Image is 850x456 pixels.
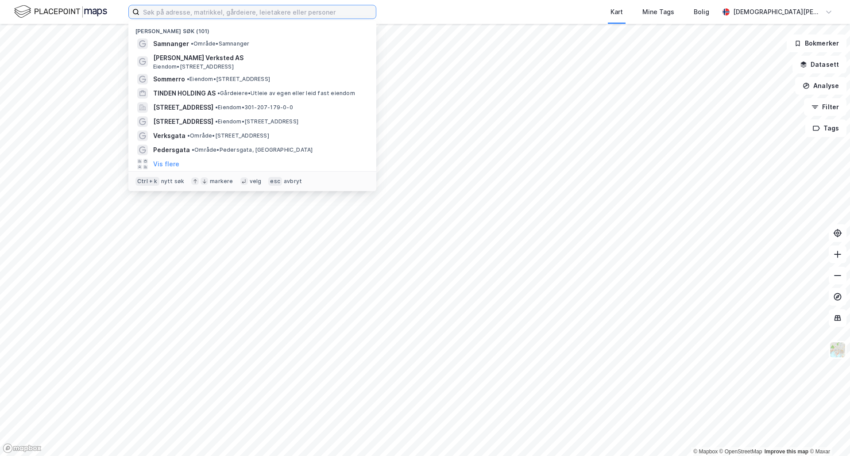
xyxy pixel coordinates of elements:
div: Mine Tags [642,7,674,17]
a: OpenStreetMap [719,448,762,455]
div: [DEMOGRAPHIC_DATA][PERSON_NAME] [733,7,822,17]
img: Z [829,341,846,358]
div: Kontrollprogram for chat [806,414,850,456]
div: nytt søk [161,178,185,185]
button: Datasett [792,56,846,73]
span: • [217,90,220,96]
span: Verksgata [153,130,185,141]
span: • [191,40,193,47]
span: TINDEN HOLDING AS [153,88,216,99]
span: Eiendom • [STREET_ADDRESS] [187,76,270,83]
button: Filter [804,98,846,116]
span: [STREET_ADDRESS] [153,102,213,113]
div: markere [210,178,233,185]
span: [PERSON_NAME] Verksted AS [153,53,366,63]
div: avbryt [284,178,302,185]
div: velg [250,178,262,185]
img: logo.f888ab2527a4732fd821a326f86c7f29.svg [14,4,107,19]
span: • [187,76,189,82]
span: Eiendom • [STREET_ADDRESS] [153,63,234,70]
a: Mapbox [693,448,718,455]
span: • [215,118,218,125]
span: • [215,104,218,111]
span: Område • Pedersgata, [GEOGRAPHIC_DATA] [192,146,313,153]
a: Improve this map [765,448,808,455]
div: Ctrl + k [135,177,159,186]
button: Vis flere [153,159,179,169]
span: • [192,146,194,153]
a: Mapbox homepage [3,443,42,453]
input: Søk på adresse, matrikkel, gårdeiere, leietakere eller personer [139,5,376,19]
div: Bolig [694,7,709,17]
div: esc [268,177,282,186]
div: [PERSON_NAME] søk (101) [128,21,376,37]
button: Bokmerker [787,34,846,52]
span: [STREET_ADDRESS] [153,116,213,127]
span: Pedersgata [153,145,190,155]
span: Gårdeiere • Utleie av egen eller leid fast eiendom [217,90,355,97]
span: • [187,132,190,139]
span: Eiendom • 301-207-179-0-0 [215,104,293,111]
span: Sommerro [153,74,185,84]
div: Kart [610,7,623,17]
span: Samnanger [153,38,189,49]
span: Eiendom • [STREET_ADDRESS] [215,118,298,125]
button: Analyse [795,77,846,95]
button: Tags [805,119,846,137]
span: Område • Samnanger [191,40,249,47]
span: Område • [STREET_ADDRESS] [187,132,269,139]
iframe: Chat Widget [806,414,850,456]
